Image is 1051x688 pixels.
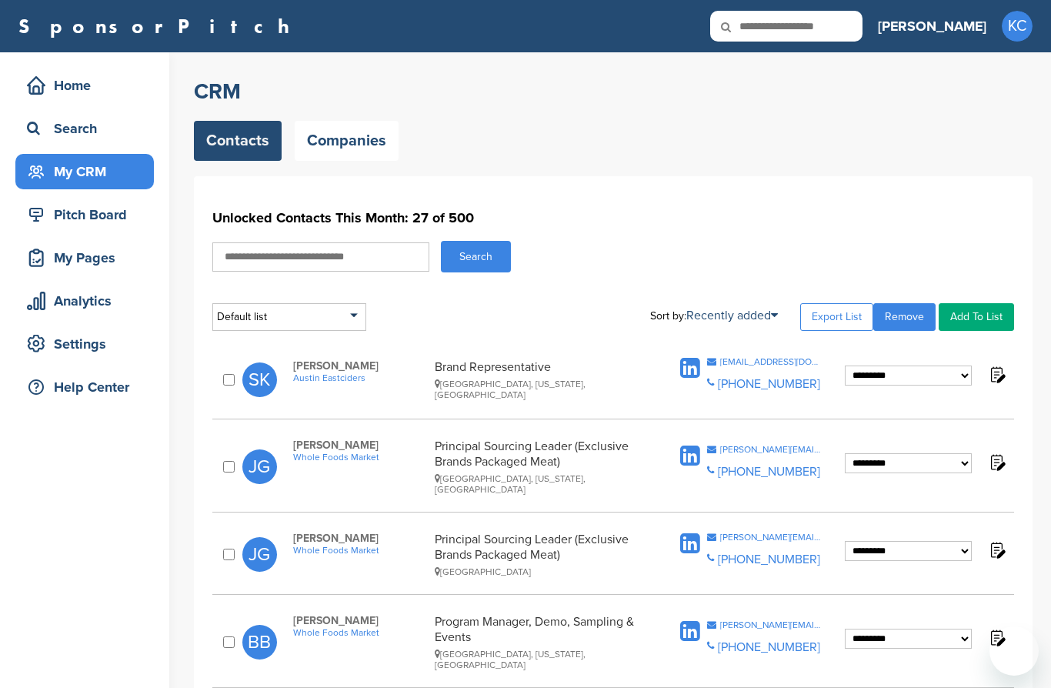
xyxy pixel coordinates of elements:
[15,283,154,319] a: Analytics
[878,15,986,37] h3: [PERSON_NAME]
[720,533,822,542] div: [PERSON_NAME][EMAIL_ADDRESS][PERSON_NAME][DOMAIN_NAME]
[293,439,428,452] span: [PERSON_NAME]
[242,625,277,660] span: BB
[293,532,428,545] span: [PERSON_NAME]
[242,537,277,572] span: JG
[435,473,646,495] div: [GEOGRAPHIC_DATA], [US_STATE], [GEOGRAPHIC_DATA]
[293,545,428,556] a: Whole Foods Market
[435,359,646,400] div: Brand Representative
[293,359,428,372] span: [PERSON_NAME]
[718,552,820,567] a: [PHONE_NUMBER]
[720,445,822,454] div: [PERSON_NAME][EMAIL_ADDRESS][PERSON_NAME][DOMAIN_NAME]
[18,16,299,36] a: SponsorPitch
[435,566,646,577] div: [GEOGRAPHIC_DATA]
[194,78,1033,105] h2: CRM
[15,111,154,146] a: Search
[435,614,646,670] div: Program Manager, Demo, Sampling & Events
[212,204,1014,232] h1: Unlocked Contacts This Month: 27 of 500
[212,303,366,331] div: Default list
[987,453,1006,472] img: Notes
[989,626,1039,676] iframe: Button to launch messaging window
[242,449,277,484] span: JG
[873,303,936,331] a: Remove
[720,620,822,630] div: [PERSON_NAME][EMAIL_ADDRESS][PERSON_NAME][DOMAIN_NAME]
[23,244,154,272] div: My Pages
[23,373,154,401] div: Help Center
[435,649,646,670] div: [GEOGRAPHIC_DATA], [US_STATE], [GEOGRAPHIC_DATA]
[435,379,646,400] div: [GEOGRAPHIC_DATA], [US_STATE], [GEOGRAPHIC_DATA]
[720,357,822,366] div: [EMAIL_ADDRESS][DOMAIN_NAME]
[194,121,282,161] a: Contacts
[23,72,154,99] div: Home
[295,121,399,161] a: Companies
[15,197,154,232] a: Pitch Board
[718,376,820,392] a: [PHONE_NUMBER]
[15,68,154,103] a: Home
[987,628,1006,647] img: Notes
[242,362,277,397] span: SK
[15,240,154,276] a: My Pages
[718,464,820,479] a: [PHONE_NUMBER]
[293,452,428,463] a: Whole Foods Market
[1002,11,1033,42] span: KC
[23,201,154,229] div: Pitch Board
[293,372,428,383] a: Austin Eastciders
[435,439,646,495] div: Principal Sourcing Leader (Exclusive Brands Packaged Meat)
[987,540,1006,559] img: Notes
[718,640,820,655] a: [PHONE_NUMBER]
[23,115,154,142] div: Search
[23,287,154,315] div: Analytics
[15,369,154,405] a: Help Center
[293,627,428,638] a: Whole Foods Market
[987,365,1006,384] img: Notes
[435,532,646,577] div: Principal Sourcing Leader (Exclusive Brands Packaged Meat)
[441,241,511,272] button: Search
[15,326,154,362] a: Settings
[15,154,154,189] a: My CRM
[650,309,778,322] div: Sort by:
[800,303,873,331] a: Export List
[939,303,1014,331] a: Add To List
[23,158,154,185] div: My CRM
[878,9,986,43] a: [PERSON_NAME]
[23,330,154,358] div: Settings
[686,308,778,323] a: Recently added
[293,614,428,627] span: [PERSON_NAME]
